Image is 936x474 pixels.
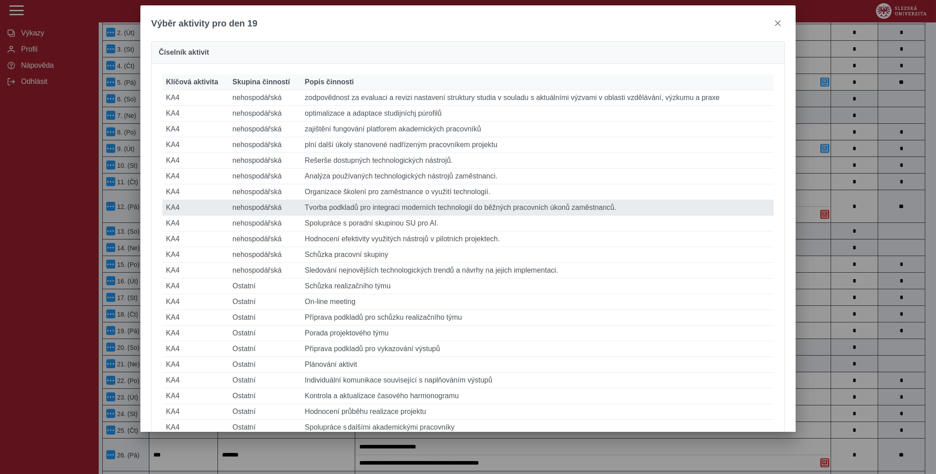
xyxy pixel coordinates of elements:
td: Analýza používaných technologických nástrojů zaměstnanci. [301,169,774,184]
td: KA4 [162,341,229,357]
td: nehospodářská [229,231,301,247]
td: KA4 [162,388,229,404]
td: nehospodářská [229,137,301,153]
td: Ostatní [229,326,301,341]
span: Skupina činností [232,78,290,86]
td: KA4 [162,106,229,122]
td: optimalizace a adaptace studijníchj púrofilů [301,106,774,122]
td: Plánování aktivit [301,357,774,373]
td: Ostatní [229,388,301,404]
td: nehospodářská [229,90,301,106]
td: Porada projektového týmu [301,326,774,341]
span: Popis činnosti [305,78,354,86]
td: Tvorba podkladů pro integraci moderních technologií do běžných pracovních úkonů zaměstnanců. [301,200,774,216]
td: Ostatní [229,294,301,310]
td: nehospodářská [229,106,301,122]
td: Ostatní [229,373,301,388]
td: zodpovědnost za evaluaci a revizi nastavení struktury studia v souladu s aktuálními výzvami v obl... [301,90,774,106]
td: nehospodářská [229,184,301,200]
td: Ostatní [229,357,301,373]
td: Schůzka pracovní skupiny [301,247,774,263]
td: Příprava podkladů pro schůzku realizačního týmu [301,310,774,326]
td: zajištění fungování platforem akademických pracovníků [301,122,774,137]
td: Ostatní [229,420,301,435]
td: nehospodářská [229,153,301,169]
td: KA4 [162,216,229,231]
td: KA4 [162,122,229,137]
span: Číselník aktivit [159,49,209,56]
td: Ostatní [229,310,301,326]
td: Ostatní [229,341,301,357]
td: nehospodářská [229,216,301,231]
td: KA4 [162,169,229,184]
td: nehospodářská [229,200,301,216]
td: Organizace školení pro zaměstnance o využití technologií. [301,184,774,200]
td: KA4 [162,263,229,278]
td: plní další úkoly stanovené nadřízeným pracovníkem projektu [301,137,774,153]
td: KA4 [162,200,229,216]
td: Rešerše dostupných technologických nástrojů. [301,153,774,169]
td: Hodnocení efektivity využitých nástrojů v pilotních projektech. [301,231,774,247]
td: KA4 [162,294,229,310]
td: KA4 [162,404,229,420]
button: close [771,16,785,30]
td: KA4 [162,373,229,388]
td: KA4 [162,153,229,169]
td: Spolupráce s dalšími akademickými pracovníky [301,420,774,435]
td: Ostatní [229,278,301,294]
td: KA4 [162,231,229,247]
td: KA4 [162,310,229,326]
td: KA4 [162,184,229,200]
td: Příprava podkladů pro vykazování výstupů [301,341,774,357]
td: nehospodářská [229,263,301,278]
span: Klíčová aktivita [166,78,218,86]
td: On-line meeting [301,294,774,310]
td: nehospodářská [229,169,301,184]
td: KA4 [162,357,229,373]
td: nehospodářská [229,247,301,263]
td: Ostatní [229,404,301,420]
span: Výběr aktivity pro den 19 [151,18,257,29]
td: Kontrola a aktualizace časového harmonogramu [301,388,774,404]
td: KA4 [162,326,229,341]
td: KA4 [162,90,229,106]
td: KA4 [162,247,229,263]
td: Spolupráce s poradní skupinou SU pro AI. [301,216,774,231]
td: KA4 [162,137,229,153]
td: Schůzka realizačního týmu [301,278,774,294]
td: Individuální komunikace související s naplňováním výstupů [301,373,774,388]
td: KA4 [162,278,229,294]
td: Hodnocení průběhu realizace projektu [301,404,774,420]
td: nehospodářská [229,122,301,137]
td: Sledování nejnovějších technologických trendů a návrhy na jejich implementaci. [301,263,774,278]
td: KA4 [162,420,229,435]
